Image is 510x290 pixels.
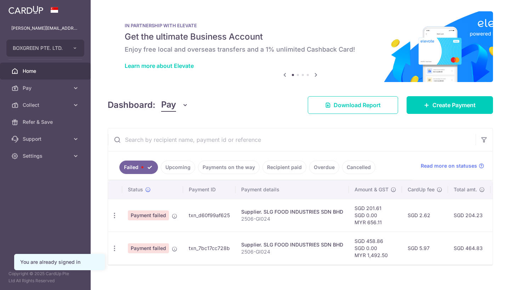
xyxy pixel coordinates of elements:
[334,101,381,109] span: Download Report
[262,161,306,174] a: Recipient paid
[309,161,339,174] a: Overdue
[125,31,476,42] h5: Get the ultimate Business Account
[125,45,476,54] h6: Enjoy free local and overseas transfers and a 1% unlimited Cashback Card!
[402,199,448,232] td: SGD 2.62
[448,199,491,232] td: SGD 204.23
[23,85,69,92] span: Pay
[161,98,176,112] span: Pay
[421,162,484,169] a: Read more on statuses
[108,11,493,82] img: Renovation banner
[20,259,99,266] div: You are already signed in
[8,6,43,14] img: CardUp
[183,199,236,232] td: txn_d60f99af625
[183,180,236,199] th: Payment ID
[241,215,343,222] p: 2506-GI024
[308,96,398,114] a: Download Report
[23,68,69,75] span: Home
[342,161,375,174] a: Cancelled
[198,161,260,174] a: Payments on the way
[349,199,402,232] td: SGD 201.61 SGD 0.00 MYR 656.11
[241,248,343,255] p: 2506-GI024
[454,186,477,193] span: Total amt.
[355,186,389,193] span: Amount & GST
[236,180,349,199] th: Payment details
[407,96,493,114] a: Create Payment
[128,186,143,193] span: Status
[183,232,236,265] td: txn_7bc17cc728b
[23,152,69,159] span: Settings
[108,128,476,151] input: Search by recipient name, payment id or reference
[6,40,84,57] button: BOXGREEN PTE. LTD.
[125,23,476,28] p: IN PARTNERSHIP WITH ELEVATE
[11,25,79,32] p: [PERSON_NAME][EMAIL_ADDRESS][DOMAIN_NAME]
[161,98,188,112] button: Pay
[161,161,195,174] a: Upcoming
[23,118,69,126] span: Refer & Save
[23,135,69,143] span: Support
[13,45,65,52] span: BOXGREEN PTE. LTD.
[108,99,155,111] h4: Dashboard:
[23,101,69,109] span: Collect
[421,162,477,169] span: Read more on statuses
[349,232,402,265] td: SGD 458.86 SGD 0.00 MYR 1,492.50
[119,161,158,174] a: Failed
[408,186,435,193] span: CardUp fee
[432,101,476,109] span: Create Payment
[128,243,169,253] span: Payment failed
[125,62,194,69] a: Learn more about Elevate
[128,210,169,220] span: Payment failed
[241,241,343,248] div: Supplier. SLG FOOD INDUSTRIES SDN BHD
[448,232,491,265] td: SGD 464.83
[241,208,343,215] div: Supplier. SLG FOOD INDUSTRIES SDN BHD
[402,232,448,265] td: SGD 5.97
